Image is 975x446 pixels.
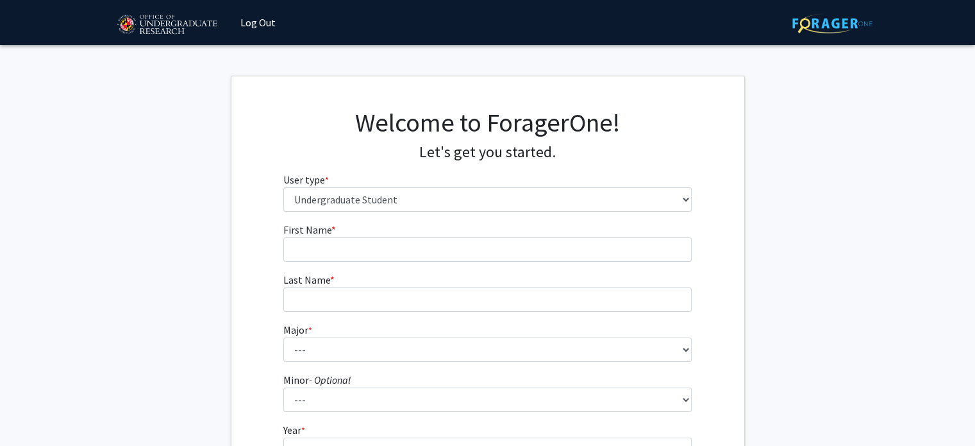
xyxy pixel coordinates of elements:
iframe: Chat [10,388,54,436]
img: University of Maryland Logo [113,9,221,41]
label: Minor [283,372,351,388]
i: - Optional [309,373,351,386]
img: ForagerOne Logo [792,13,872,33]
h4: Let's get you started. [283,143,692,162]
span: Last Name [283,273,330,286]
span: First Name [283,223,331,236]
label: User type [283,172,329,187]
label: Year [283,422,305,438]
label: Major [283,322,312,338]
h1: Welcome to ForagerOne! [283,107,692,138]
